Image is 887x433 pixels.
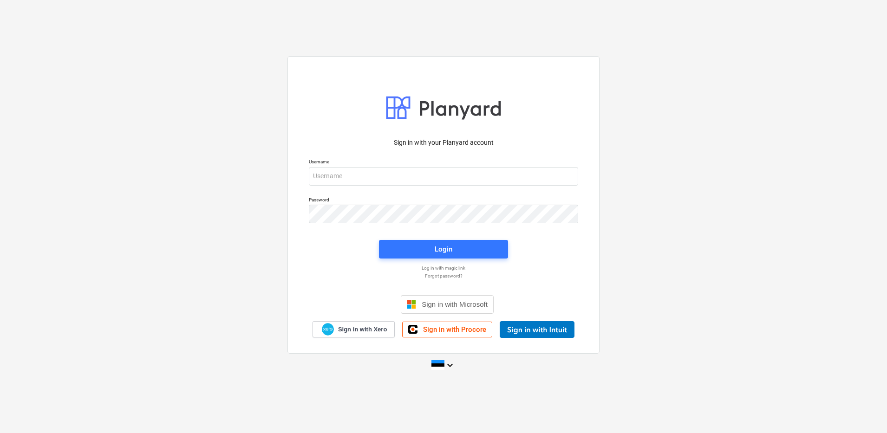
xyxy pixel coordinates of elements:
[304,265,583,271] a: Log in with magic link
[407,300,416,309] img: Microsoft logo
[338,325,387,334] span: Sign in with Xero
[422,300,488,308] span: Sign in with Microsoft
[309,197,578,205] p: Password
[444,360,456,371] i: keyboard_arrow_down
[402,322,492,337] a: Sign in with Procore
[309,167,578,186] input: Username
[309,159,578,167] p: Username
[304,273,583,279] a: Forgot password?
[313,321,395,337] a: Sign in with Xero
[423,325,486,334] span: Sign in with Procore
[309,138,578,148] p: Sign in with your Planyard account
[322,323,334,336] img: Xero logo
[435,243,452,255] div: Login
[379,240,508,259] button: Login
